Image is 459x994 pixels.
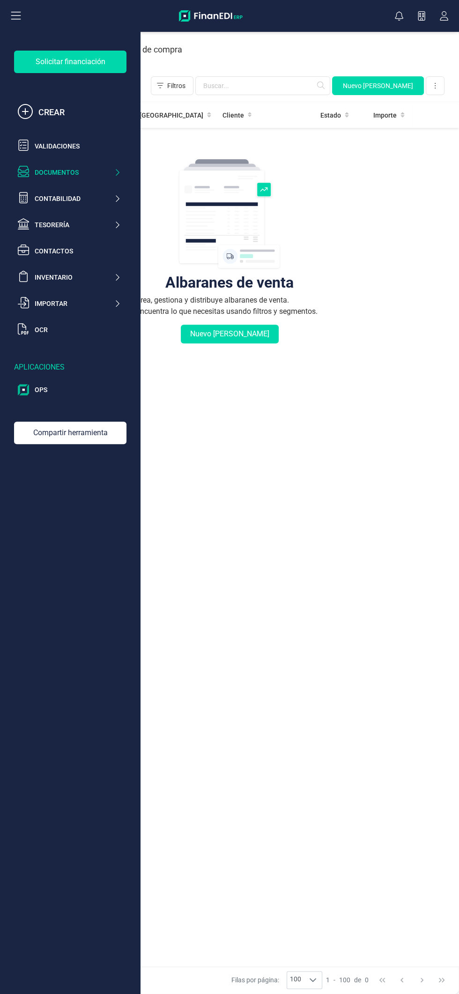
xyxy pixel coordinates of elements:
input: Buscar... [195,76,330,95]
div: Filas por página: [231,971,322,989]
div: Albaranes de venta [165,278,294,287]
div: Aplicaciones [14,362,126,373]
div: Validaciones [35,141,121,151]
div: Inventario [35,273,114,282]
div: CREAR [38,106,121,119]
span: Nuevo [PERSON_NAME] [343,81,413,90]
span: Núm. [GEOGRAPHIC_DATA] [122,111,203,120]
span: 100 [287,972,304,988]
span: 1 [326,975,330,985]
div: OPS [35,385,121,394]
span: Filtros [167,81,185,90]
button: Previous Page [393,971,411,989]
button: Filtros [151,76,193,95]
span: 0 [365,975,369,985]
span: 100 [339,975,350,985]
span: de [354,975,361,985]
button: Nuevo albarán [332,76,424,95]
span: Estado [320,111,341,120]
div: Tesorería [35,220,114,230]
span: Importe [373,111,397,120]
div: Compartir herramienta [14,422,126,444]
img: img-empty-table.svg [178,158,281,270]
div: Contactos [35,246,121,256]
button: First Page [373,971,391,989]
div: - [326,975,369,985]
div: Albaranes de compra [103,37,182,62]
button: Next Page [413,971,431,989]
span: Cliente [222,111,244,120]
img: Logo Finanedi [179,10,243,22]
div: Importar [35,299,114,308]
div: Solicitar financiación [14,51,126,73]
div: OCR [35,325,121,334]
button: Nuevo [PERSON_NAME] [181,325,279,343]
div: Documentos [35,168,114,177]
div: Crea, gestiona y distribuye albaranes de venta. Encuentra lo que necesitas usando filtros y segme... [136,295,323,317]
div: Contabilidad [35,194,114,203]
button: Last Page [433,971,451,989]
